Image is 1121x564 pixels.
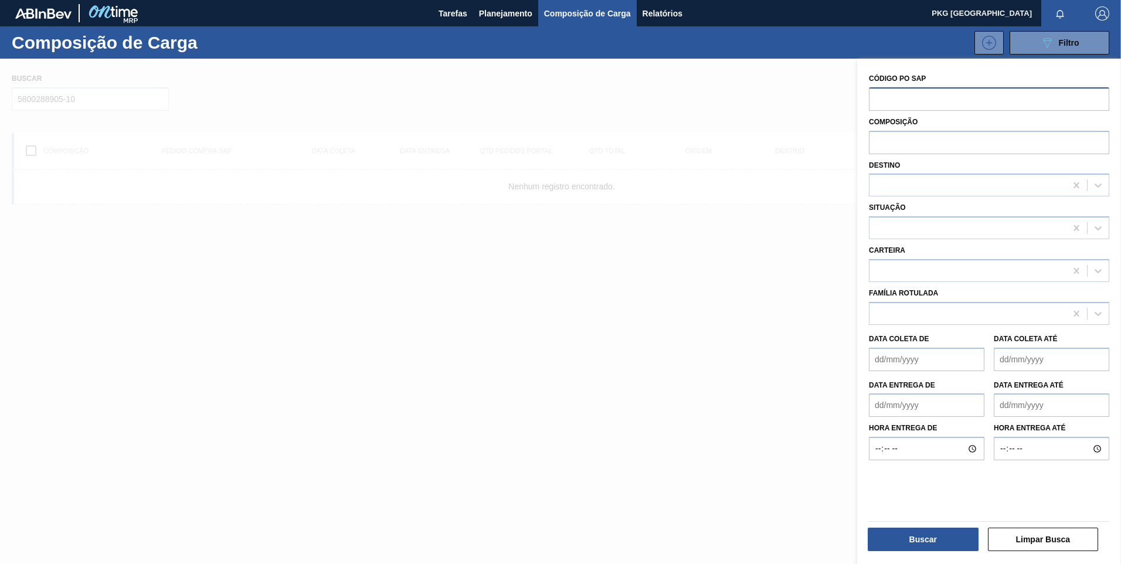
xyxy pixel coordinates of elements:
[994,348,1109,371] input: dd/mm/yyyy
[1095,6,1109,21] img: Logout
[869,74,926,83] label: Código PO SAP
[994,393,1109,417] input: dd/mm/yyyy
[869,381,935,389] label: Data entrega de
[1059,38,1079,47] span: Filtro
[869,118,918,126] label: Composição
[994,420,1109,437] label: Hora entrega até
[868,528,979,551] button: Buscar
[12,36,205,49] h1: Composição de Carga
[439,6,467,21] span: Tarefas
[994,381,1064,389] label: Data entrega até
[544,6,631,21] span: Composição de Carga
[479,6,532,21] span: Planejamento
[1010,31,1109,55] button: Filtro
[643,6,682,21] span: Relatórios
[869,335,929,343] label: Data coleta de
[988,528,1099,551] button: Limpar Busca
[869,203,906,212] label: Situação
[869,161,900,169] label: Destino
[994,335,1057,343] label: Data coleta até
[15,8,72,19] img: TNhmsLtSVTkK8tSr43FrP2fwEKptu5GPRR3wAAAABJRU5ErkJggg==
[869,246,905,254] label: Carteira
[869,289,938,297] label: Família Rotulada
[869,420,984,437] label: Hora entrega de
[869,348,984,371] input: dd/mm/yyyy
[1041,5,1079,22] button: Notificações
[869,393,984,417] input: dd/mm/yyyy
[969,31,1004,55] div: Nova Composição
